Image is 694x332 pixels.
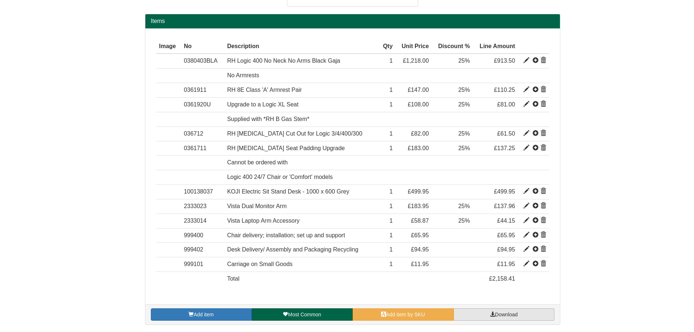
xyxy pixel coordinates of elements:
h2: Items [151,18,554,24]
th: Qty [379,39,396,54]
span: 25% [458,218,470,224]
span: £147.00 [408,87,429,93]
span: 25% [458,101,470,108]
span: Vista Dual Monitor Arm [227,203,286,209]
span: 1 [389,203,393,209]
th: Image [156,39,181,54]
span: 25% [458,145,470,151]
span: £44.15 [497,218,515,224]
td: 0361920U [181,98,224,112]
span: 1 [389,145,393,151]
span: RH [MEDICAL_DATA] Seat Padding Upgrade [227,145,345,151]
span: Most Common [288,312,321,317]
td: Total [224,272,379,286]
span: 25% [458,203,470,209]
span: £81.00 [497,101,515,108]
span: 1 [389,218,393,224]
span: £58.87 [411,218,429,224]
span: Vista Laptop Arm Accessory [227,218,299,224]
span: RH 8E Class 'A' Armrest Pair [227,87,302,93]
span: £82.00 [411,130,429,137]
th: Unit Price [396,39,432,54]
span: Chair delivery; installation; set up and support [227,232,345,238]
span: RH Logic 400 No Neck No Arms Black Gaja [227,58,340,64]
th: Description [224,39,379,54]
span: £2,158.41 [489,276,515,282]
td: 0361711 [181,141,224,156]
span: Logic 400 24/7 Chair or 'Comfort' models [227,174,333,180]
td: 2333023 [181,199,224,214]
span: No Armrests [227,72,259,78]
span: 25% [458,58,470,64]
span: £94.95 [411,246,429,253]
span: £137.25 [494,145,515,151]
td: 036712 [181,126,224,141]
span: 1 [389,101,393,108]
span: £183.00 [408,145,429,151]
span: £499.95 [408,188,429,195]
td: 0380403BLA [181,54,224,68]
span: 1 [389,58,393,64]
span: RH [MEDICAL_DATA] Cut Out for Logic 3/4/400/300 [227,130,362,137]
span: 25% [458,87,470,93]
span: £11.95 [497,261,515,267]
td: 999400 [181,228,224,243]
td: 999402 [181,243,224,257]
span: 25% [458,130,470,137]
th: Discount % [432,39,473,54]
span: £61.50 [497,130,515,137]
span: £499.95 [494,188,515,195]
span: Desk Delivery/ Assembly and Packaging Recycling [227,246,358,253]
span: Upgrade to a Logic XL Seat [227,101,298,108]
span: Carriage on Small Goods [227,261,293,267]
span: Cannot be ordered with [227,159,287,165]
span: £65.95 [411,232,429,238]
span: Supplied with *RH B Gas Stem* [227,116,309,122]
span: £11.95 [411,261,429,267]
span: Add item by SKU [386,312,425,317]
span: 1 [389,246,393,253]
td: 100138037 [181,185,224,199]
th: No [181,39,224,54]
span: KOJI Electric Sit Stand Desk - 1000 x 600 Grey [227,188,349,195]
span: £65.95 [497,232,515,238]
span: £913.50 [494,58,515,64]
a: Download [454,308,554,321]
span: 1 [389,188,393,195]
span: £110.25 [494,87,515,93]
span: 1 [389,261,393,267]
td: 2333014 [181,214,224,228]
td: 999101 [181,257,224,272]
span: £94.95 [497,246,515,253]
span: £1,218.00 [403,58,429,64]
span: £183.95 [408,203,429,209]
span: 1 [389,232,393,238]
span: 1 [389,130,393,137]
span: 1 [389,87,393,93]
span: Add item [193,312,213,317]
span: £137.96 [494,203,515,209]
td: 0361911 [181,83,224,98]
th: Line Amount [473,39,518,54]
span: Download [495,312,518,317]
span: £108.00 [408,101,429,108]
